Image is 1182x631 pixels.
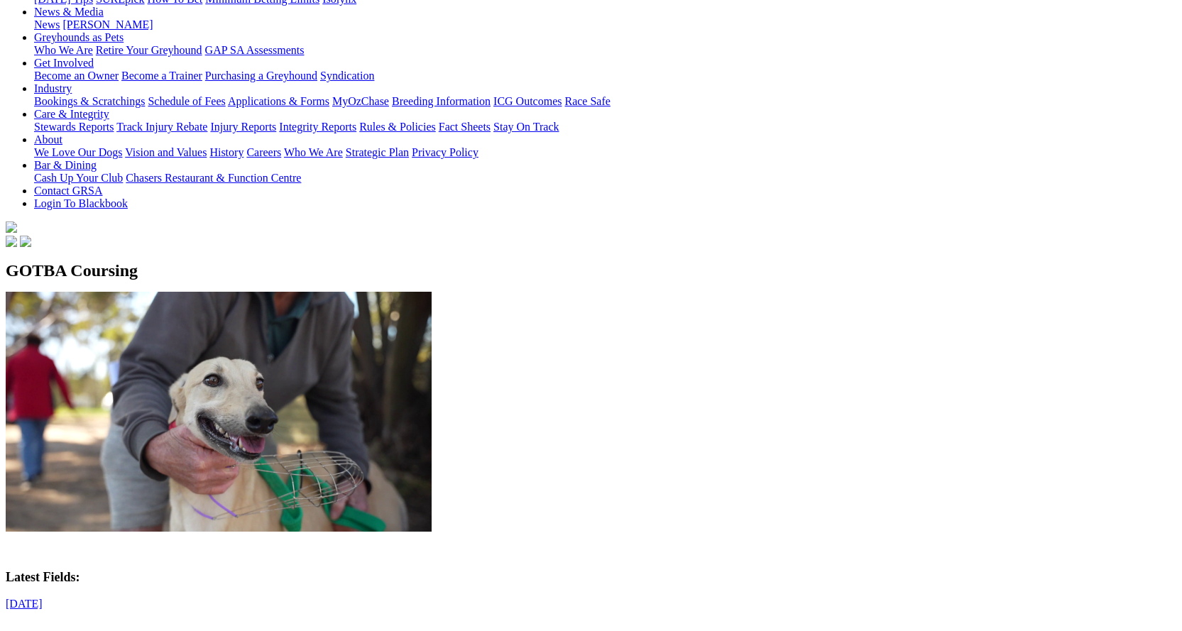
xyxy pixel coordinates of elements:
a: Fact Sheets [439,121,491,133]
div: News & Media [34,18,1176,31]
a: [DATE] [6,598,43,610]
div: Get Involved [34,70,1176,82]
a: Bar & Dining [34,159,97,171]
a: Stay On Track [493,121,559,133]
a: Cash Up Your Club [34,172,123,184]
a: MyOzChase [332,95,389,107]
a: Purchasing a Greyhound [205,70,317,82]
a: Syndication [320,70,374,82]
a: Industry [34,82,72,94]
a: Login To Blackbook [34,197,128,209]
a: Schedule of Fees [148,95,225,107]
a: We Love Our Dogs [34,146,122,158]
a: ICG Outcomes [493,95,562,107]
a: Vision and Values [125,146,207,158]
span: GOTBA Coursing [6,261,138,280]
div: Industry [34,95,1176,108]
strong: Latest Fields: [6,570,80,584]
a: Become a Trainer [121,70,202,82]
a: Who We Are [34,44,93,56]
a: News & Media [34,6,104,18]
a: Get Involved [34,57,94,69]
a: Chasers Restaurant & Function Centre [126,172,301,184]
a: Privacy Policy [412,146,478,158]
a: Track Injury Rebate [116,121,207,133]
a: History [209,146,243,158]
a: Injury Reports [210,121,276,133]
div: Care & Integrity [34,121,1176,133]
a: Strategic Plan [346,146,409,158]
a: News [34,18,60,31]
a: [PERSON_NAME] [62,18,153,31]
a: Retire Your Greyhound [96,44,202,56]
img: facebook.svg [6,236,17,247]
a: Bookings & Scratchings [34,95,145,107]
div: Greyhounds as Pets [34,44,1176,57]
a: Race Safe [564,95,610,107]
a: Breeding Information [392,95,491,107]
img: vlcsnap-2022-05-12-10h19m24s395.png [6,292,432,532]
a: Care & Integrity [34,108,109,120]
a: About [34,133,62,146]
div: Bar & Dining [34,172,1176,185]
div: About [34,146,1176,159]
a: Stewards Reports [34,121,114,133]
img: twitter.svg [20,236,31,247]
a: Careers [246,146,281,158]
a: Contact GRSA [34,185,102,197]
a: Integrity Reports [279,121,356,133]
a: GAP SA Assessments [205,44,305,56]
a: Rules & Policies [359,121,436,133]
img: logo-grsa-white.png [6,221,17,233]
a: Who We Are [284,146,343,158]
a: Become an Owner [34,70,119,82]
a: Applications & Forms [228,95,329,107]
a: Greyhounds as Pets [34,31,124,43]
